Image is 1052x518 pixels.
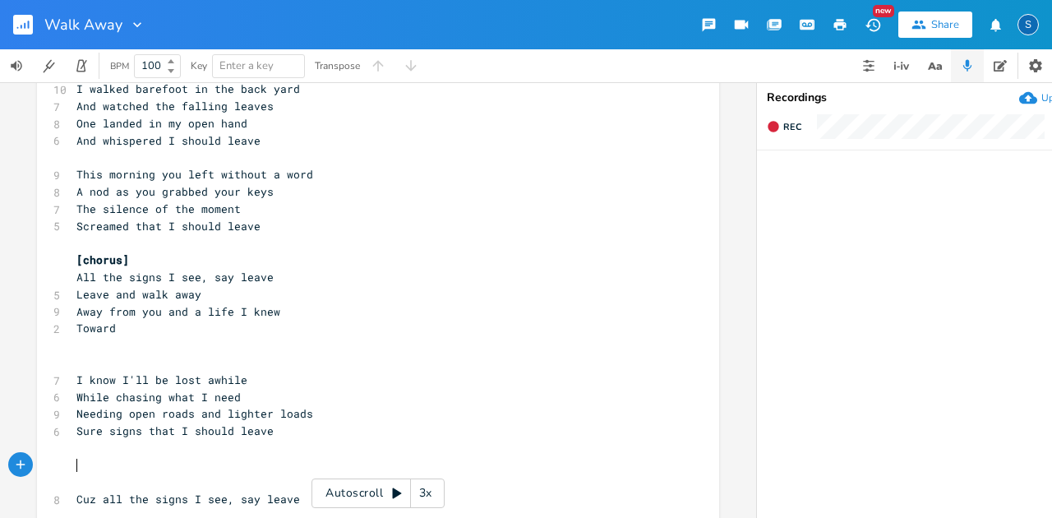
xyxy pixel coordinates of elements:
[44,17,122,32] span: Walk Away
[1017,14,1039,35] div: Sarah Cade Music
[783,121,801,133] span: Rec
[760,113,808,140] button: Rec
[311,479,445,508] div: Autoscroll
[931,17,959,32] div: Share
[856,10,889,39] button: New
[219,58,274,73] span: Enter a key
[76,406,313,421] span: Needing open roads and lighter loads
[191,61,207,71] div: Key
[76,81,300,96] span: I walked barefoot in the back yard
[76,133,261,148] span: And whispered I should leave
[898,12,972,38] button: Share
[76,201,241,216] span: The silence of the moment
[76,287,201,302] span: Leave and walk away
[76,116,247,131] span: One landed in my open hand
[110,62,129,71] div: BPM
[76,252,129,267] span: [chorus]
[76,99,274,113] span: And watched the falling leaves
[76,167,313,182] span: This morning you left without a word
[315,61,360,71] div: Transpose
[76,184,274,199] span: A nod as you grabbed your keys
[411,479,441,508] div: 3x
[76,304,280,319] span: Away from you and a life I knew
[1017,6,1039,44] button: S
[873,5,894,17] div: New
[76,270,274,284] span: All the signs I see, say leave
[76,492,300,506] span: Cuz all the signs I see, say leave
[76,390,241,405] span: While chasing what I need
[76,219,261,234] span: Screamed that I should leave
[76,321,116,335] span: Toward
[76,372,247,387] span: I know I'll be lost awhile
[76,423,274,438] span: Sure signs that I should leave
